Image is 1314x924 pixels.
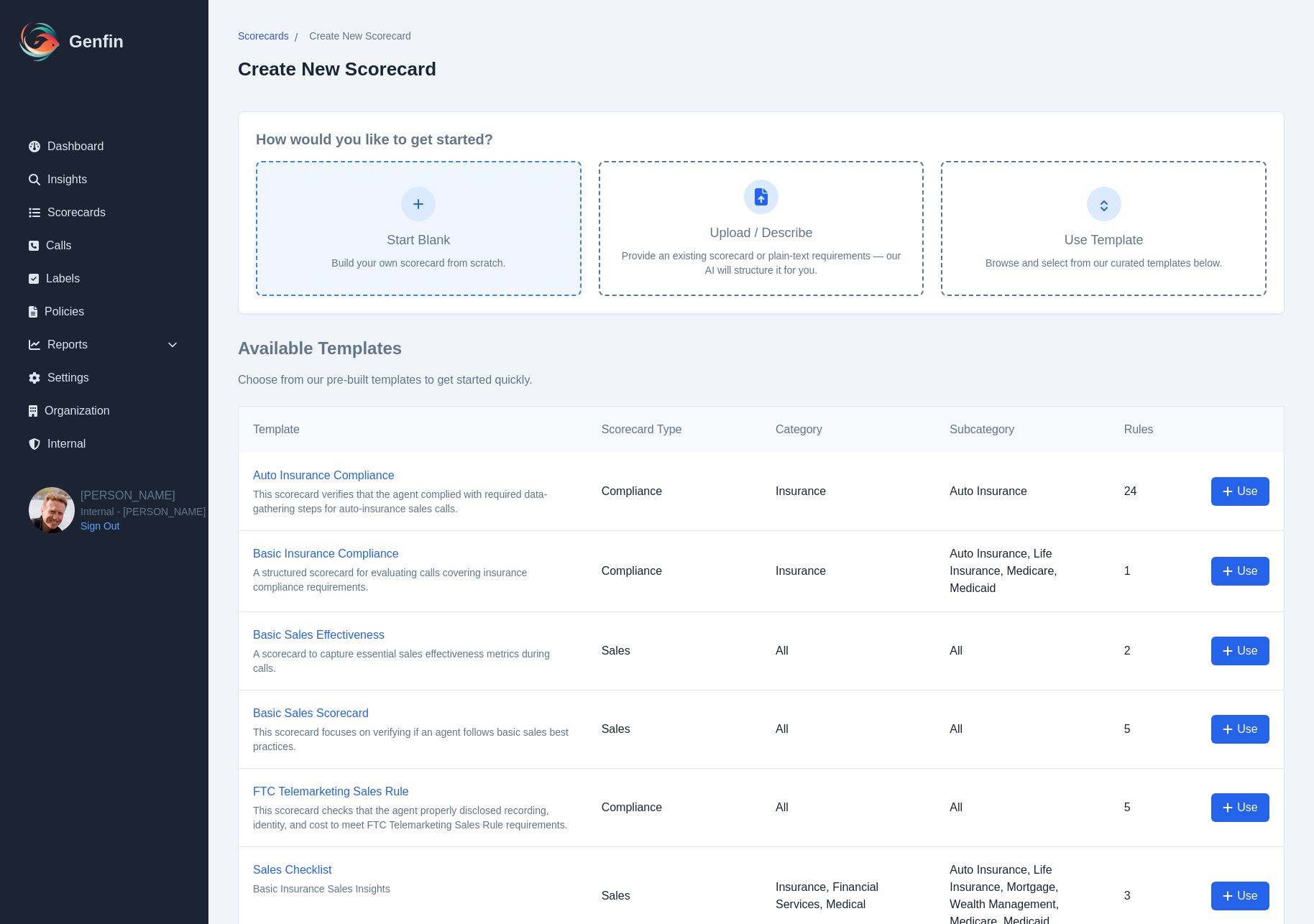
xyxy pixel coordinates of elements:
[950,721,962,738] p: All
[17,364,191,392] a: Settings
[776,799,789,816] p: All
[17,430,191,458] a: Internal
[1211,793,1269,822] button: Use
[1124,421,1182,438] h5: Rules
[387,230,450,250] h4: Start Blank
[17,297,191,326] a: Policies
[81,519,206,533] a: Sign Out
[17,165,191,194] a: Insights
[950,799,962,816] p: All
[1124,887,1131,905] p: 3
[253,469,395,481] a: Auto Insurance Compliance
[1065,230,1144,250] h4: Use Template
[253,707,369,719] a: Basic Sales Scorecard
[81,487,206,504] h2: [PERSON_NAME]
[253,785,409,798] a: FTC Telemarketing Sales Rule
[602,483,662,500] p: Compliance
[1211,637,1269,665] button: Use
[17,397,191,425] a: Organization
[256,161,582,296] button: Start BlankBuild your own scorecard from scratch.
[599,161,924,296] a: Upload / DescribeProvide an existing scorecard or plain-text requirements — our AI will structure...
[238,29,289,47] a: Scorecards
[950,421,1095,438] h5: Subcategory
[253,629,385,641] a: Basic Sales Effectiveness
[69,30,124,53] h1: Genfin
[1124,721,1131,738] p: 5
[950,642,962,660] p: All
[1211,882,1269,910] button: Use
[602,887,630,905] p: Sales
[602,642,630,660] p: Sales
[1211,715,1269,744] button: Use
[253,725,573,754] p: This scorecard focuses on verifying if an agent follows basic sales best practices.
[17,264,191,293] a: Labels
[331,256,505,270] p: Build your own scorecard from scratch.
[776,642,789,660] p: All
[238,371,1285,389] p: Choose from our pre-built templates to get started quickly.
[29,487,75,533] img: Brian Dunagan
[309,29,411,43] span: Create New Scorecard
[776,721,789,738] p: All
[238,58,436,80] h2: Create New Scorecard
[253,803,573,832] p: This scorecard checks that the agent properly disclosed recording, identity, and cost to meet FTC...
[17,198,191,227] a: Scorecards
[950,545,1095,597] p: Auto Insurance, Life Insurance, Medicare, Medicaid
[1211,477,1269,506] button: Use
[295,29,298,47] span: /
[602,721,630,738] p: Sales
[253,421,573,438] h5: Template
[776,421,921,438] h5: Category
[709,223,812,243] h4: Upload / Describe
[602,563,662,580] p: Compliance
[941,161,1267,296] button: Use TemplateBrowse and select from our curated templates below.
[253,864,331,876] a: Sales Checklist
[253,565,573,594] p: A structured scorecard for evaluating calls covering insurance compliance requirements.
[17,331,191,359] div: Reports
[776,879,921,913] p: Insurance, Financial Services, Medical
[253,882,573,896] p: Basic Insurance Sales Insights
[602,799,662,816] p: Compliance
[253,548,399,560] a: Basic Insurance Compliance
[17,19,63,65] img: Logo
[81,504,206,519] span: Internal - [PERSON_NAME]
[1211,557,1269,586] button: Use
[950,483,1027,500] p: Auto Insurance
[602,421,747,438] h5: Scorecard Type
[1124,483,1137,500] p: 24
[617,249,906,277] p: Provide an existing scorecard or plain-text requirements — our AI will structure it for you.
[1124,799,1131,816] p: 5
[238,29,289,43] span: Scorecards
[253,487,573,516] p: This scorecard verifies that the agent complied with required data-gathering steps for auto-insur...
[1124,563,1131,580] p: 1
[253,647,573,675] p: A scorecard to capture essential sales effectiveness metrics during calls.
[776,483,826,500] p: Insurance
[985,256,1222,270] p: Browse and select from our curated templates below.
[776,563,826,580] p: Insurance
[17,132,191,161] a: Dashboard
[1124,642,1131,660] p: 2
[256,129,1267,149] h3: How would you like to get started?
[17,231,191,260] a: Calls
[238,337,1285,360] h2: Available Templates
